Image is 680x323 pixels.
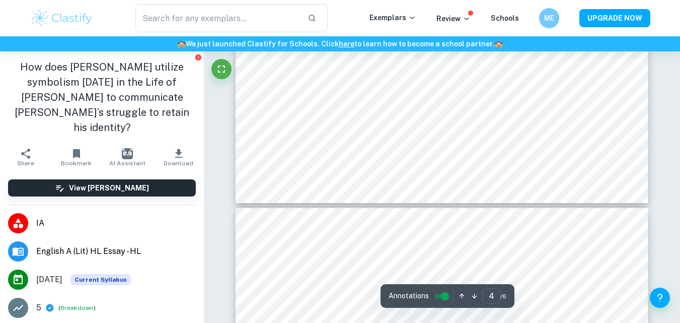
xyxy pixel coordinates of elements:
p: Review [436,13,471,24]
span: Share [17,160,34,167]
p: Exemplars [369,12,416,23]
h6: View [PERSON_NAME] [69,182,149,193]
p: 5 [36,302,41,314]
span: Download [164,160,193,167]
button: Breakdown [60,303,94,312]
h6: We just launched Clastify for Schools. Click to learn how to become a school partner. [2,38,678,49]
span: Bookmark [61,160,92,167]
span: Current Syllabus [70,274,131,285]
button: UPGRADE NOW [579,9,650,27]
span: English A (Lit) HL Essay - HL [36,245,196,257]
button: Fullscreen [211,59,232,79]
button: Bookmark [51,143,102,171]
img: AI Assistant [122,148,133,159]
span: 🏫 [177,40,186,48]
span: AI Assistant [109,160,145,167]
button: ME [539,8,559,28]
h1: How does [PERSON_NAME] utilize symbolism [DATE] in the Life of [PERSON_NAME] to communicate [PERS... [8,59,196,135]
span: IA [36,217,196,229]
h6: ME [543,13,555,24]
img: Clastify logo [30,8,94,28]
button: Help and Feedback [650,288,670,308]
span: 🏫 [494,40,503,48]
input: Search for any exemplars... [135,4,300,32]
span: / 6 [500,292,506,301]
a: here [339,40,354,48]
button: View [PERSON_NAME] [8,179,196,197]
span: Annotations [389,291,429,301]
a: Schools [491,14,519,22]
div: This exemplar is based on the current syllabus. Feel free to refer to it for inspiration/ideas wh... [70,274,131,285]
button: AI Assistant [102,143,153,171]
span: ( ) [58,303,96,313]
button: Report issue [194,53,202,61]
button: Download [153,143,204,171]
span: [DATE] [36,274,62,286]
